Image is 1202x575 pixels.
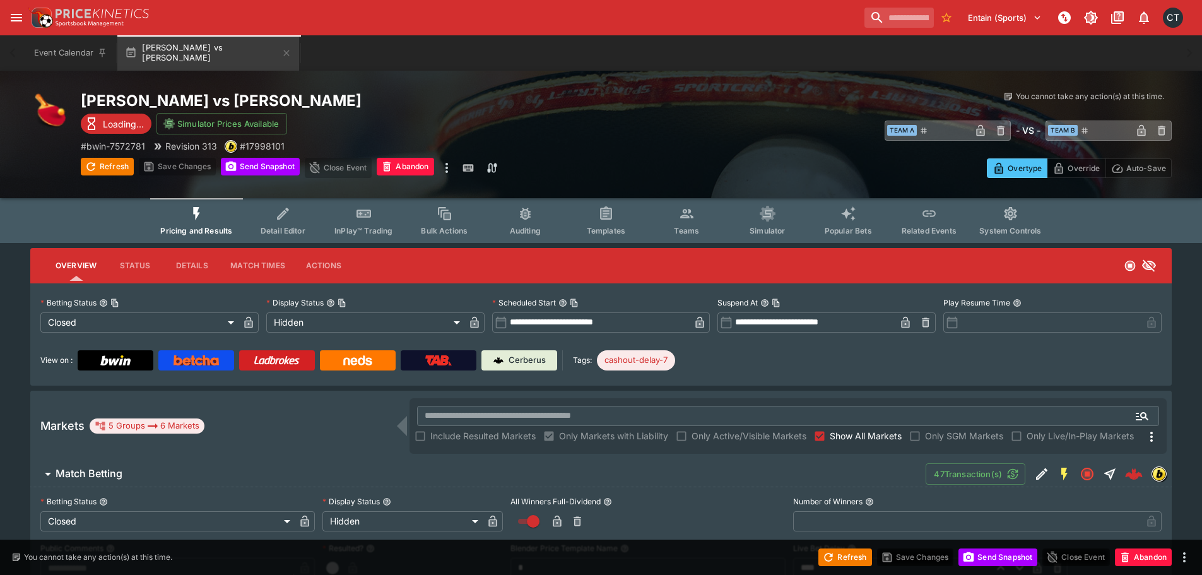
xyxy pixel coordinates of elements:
button: Toggle light/dark mode [1080,6,1102,29]
button: Cameron Tarver [1159,4,1187,32]
a: Cerberus [481,350,557,370]
button: [PERSON_NAME] vs [PERSON_NAME] [117,35,299,71]
label: View on : [40,350,73,370]
div: bwin [1152,466,1167,482]
button: Abandon [1115,548,1172,566]
button: Betting StatusCopy To Clipboard [99,299,108,307]
p: Scheduled Start [492,297,556,308]
button: Notifications [1133,6,1155,29]
div: Closed [40,511,295,531]
svg: Closed [1080,466,1095,482]
img: Ladbrokes [254,355,300,365]
button: Documentation [1106,6,1129,29]
button: Betting Status [99,497,108,506]
button: Number of Winners [865,497,874,506]
img: Betcha [174,355,219,365]
span: Show All Markets [830,429,902,442]
button: Open [1131,405,1153,427]
div: Event type filters [150,198,1051,243]
span: Mark an event as closed and abandoned. [377,160,433,172]
p: Override [1068,162,1100,175]
img: Bwin [100,355,131,365]
a: 26feaaa3-dbc6-4b2e-a570-48b021bb6676 [1121,461,1146,487]
span: Detail Editor [261,226,305,235]
button: SGM Enabled [1053,463,1076,485]
button: Scheduled StartCopy To Clipboard [558,299,567,307]
button: Abandon [377,158,433,175]
div: Hidden [322,511,483,531]
h6: - VS - [1016,124,1040,137]
button: open drawer [5,6,28,29]
button: Auto-Save [1105,158,1172,178]
button: more [439,158,454,178]
span: Only SGM Markets [925,429,1003,442]
button: Overtype [987,158,1047,178]
button: Match Times [220,251,295,281]
p: Display Status [322,496,380,507]
button: Status [107,251,163,281]
button: Send Snapshot [221,158,300,175]
img: table_tennis.png [30,91,71,131]
button: 47Transaction(s) [926,463,1025,485]
button: Closed [1076,463,1099,485]
button: Copy To Clipboard [772,299,781,307]
span: Include Resulted Markets [430,429,536,442]
button: No Bookmarks [936,8,957,28]
button: Refresh [81,158,134,175]
span: Teams [674,226,699,235]
button: Display Status [382,497,391,506]
h6: Match Betting [56,467,122,480]
button: Play Resume Time [1013,299,1022,307]
p: Revision 313 [165,139,217,153]
p: You cannot take any action(s) at this time. [24,552,172,563]
span: Only Active/Visible Markets [692,429,806,442]
button: NOT Connected to PK [1053,6,1076,29]
button: Event Calendar [27,35,115,71]
button: Refresh [818,548,871,566]
input: search [864,8,934,28]
div: Betting Target: cerberus [597,350,675,370]
p: Display Status [266,297,324,308]
button: Overview [45,251,107,281]
button: more [1177,550,1192,565]
img: Sportsbook Management [56,21,124,27]
div: Closed [40,312,239,333]
img: PriceKinetics [56,9,149,18]
img: Cerberus [493,355,504,365]
span: Only Markets with Liability [559,429,668,442]
span: Pricing and Results [160,226,232,235]
p: All Winners Full-Dividend [510,496,601,507]
span: Only Live/In-Play Markets [1027,429,1134,442]
div: bwin [225,140,237,153]
button: All Winners Full-Dividend [603,497,612,506]
p: Number of Winners [793,496,863,507]
img: TabNZ [425,355,452,365]
p: Play Resume Time [943,297,1010,308]
div: Hidden [266,312,464,333]
span: Related Events [902,226,957,235]
span: InPlay™ Trading [334,226,392,235]
p: Betting Status [40,297,97,308]
p: Betting Status [40,496,97,507]
div: Cameron Tarver [1163,8,1183,28]
button: Select Tenant [960,8,1049,28]
span: Popular Bets [825,226,872,235]
p: Copy To Clipboard [240,139,285,153]
p: You cannot take any action(s) at this time. [1016,91,1164,102]
span: Bulk Actions [421,226,468,235]
button: Actions [295,251,352,281]
span: Team B [1048,125,1078,136]
button: Copy To Clipboard [338,299,346,307]
img: logo-cerberus--red.svg [1125,465,1143,483]
span: System Controls [979,226,1041,235]
p: Loading... [103,117,144,131]
h2: Copy To Clipboard [81,91,627,110]
img: bwin.png [225,141,237,152]
span: cashout-delay-7 [597,354,675,367]
svg: Hidden [1141,258,1157,273]
button: Match Betting [30,461,926,487]
svg: Closed [1124,259,1136,272]
button: Simulator Prices Available [156,113,287,134]
p: Copy To Clipboard [81,139,145,153]
span: Auditing [510,226,541,235]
